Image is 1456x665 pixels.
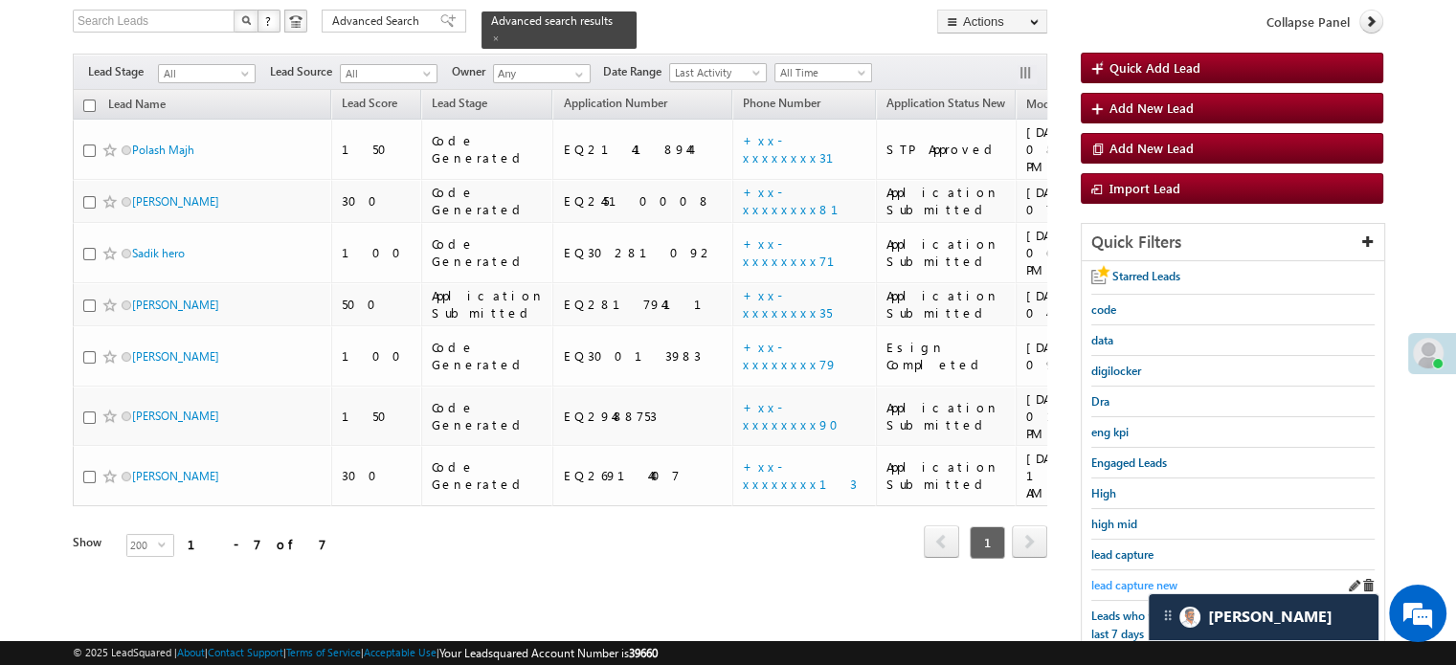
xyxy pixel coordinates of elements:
[432,287,545,321] div: Application Submitted
[1026,339,1131,373] div: [DATE] 09:56 AM
[177,646,205,658] a: About
[432,96,487,110] span: Lead Stage
[1091,302,1116,317] span: code
[886,287,1007,321] div: Application Submitted
[1091,517,1137,531] span: high mid
[1109,100,1194,116] span: Add New Lead
[432,458,545,493] div: Code Generated
[1112,269,1180,283] span: Starred Leads
[1266,13,1350,31] span: Collapse Panel
[33,100,80,125] img: d_60004797649_company_0_60004797649
[73,534,111,551] div: Show
[432,184,545,218] div: Code Generated
[1109,140,1194,156] span: Add New Lead
[563,192,724,210] div: EQ24510008
[493,64,591,83] input: Type to Search
[1109,180,1180,196] span: Import Lead
[670,64,761,81] span: Last Activity
[743,458,857,492] a: +xx-xxxxxxxx13
[1026,97,1090,111] span: Modified On
[886,235,1007,270] div: Application Submitted
[1160,608,1176,623] img: carter-drag
[432,235,545,270] div: Code Generated
[937,10,1047,33] button: Actions
[342,96,397,110] span: Lead Score
[775,64,866,81] span: All Time
[1091,547,1154,562] span: lead capture
[208,646,283,658] a: Contact Support
[132,143,194,157] a: Polash Majh
[1091,364,1141,378] span: digilocker
[970,526,1005,559] span: 1
[743,184,862,217] a: +xx-xxxxxxxx81
[774,63,872,82] a: All Time
[563,408,724,425] div: EQ29488753
[73,644,658,662] span: © 2025 LeadSquared | | | | |
[743,96,820,110] span: Phone Number
[270,63,340,80] span: Lead Source
[332,12,425,30] span: Advanced Search
[342,467,413,484] div: 300
[158,540,173,548] span: select
[342,244,413,261] div: 100
[1091,609,1253,641] span: Leads who visited website in the last 7 days
[1012,527,1047,558] a: next
[553,93,676,118] a: Application Number
[332,93,407,118] a: Lead Score
[241,15,251,25] img: Search
[886,96,1005,110] span: Application Status New
[158,64,256,83] a: All
[1091,394,1109,409] span: Dra
[132,349,219,364] a: [PERSON_NAME]
[342,347,413,365] div: 100
[491,13,613,28] span: Advanced search results
[1012,525,1047,558] span: next
[132,469,219,483] a: [PERSON_NAME]
[563,296,724,313] div: EQ28179411
[886,184,1007,218] div: Application Submitted
[1091,455,1167,470] span: Engaged Leads
[629,646,658,660] span: 39660
[100,100,322,125] div: Chat with us now
[342,141,413,158] div: 150
[743,235,858,269] a: +xx-xxxxxxxx71
[1109,59,1200,76] span: Quick Add Lead
[1026,227,1131,278] div: [DATE] 06:15 PM
[1091,425,1129,439] span: eng kpi
[432,399,545,433] div: Code Generated
[743,132,857,166] a: +xx-xxxxxxxx31
[563,467,724,484] div: EQ26914407
[132,409,219,423] a: [PERSON_NAME]
[439,646,658,660] span: Your Leadsquared Account Number is
[886,458,1007,493] div: Application Submitted
[1148,593,1379,641] div: carter-dragCarter[PERSON_NAME]
[1026,184,1131,218] div: [DATE] 07:47 PM
[127,535,158,556] span: 200
[340,64,437,83] a: All
[314,10,360,55] div: Minimize live chat window
[265,12,274,29] span: ?
[1082,224,1384,261] div: Quick Filters
[286,646,361,658] a: Terms of Service
[1017,93,1118,118] a: Modified On (sorted descending)
[342,192,413,210] div: 300
[25,177,349,504] textarea: Type your message and hit 'Enter'
[669,63,767,82] a: Last Activity
[563,347,724,365] div: EQ30013983
[924,527,959,558] a: prev
[364,646,437,658] a: Acceptable Use
[877,93,1015,118] a: Application Status New
[1026,450,1131,501] div: [DATE] 10:17 AM
[563,244,724,261] div: EQ30281092
[743,287,832,321] a: +xx-xxxxxxxx35
[432,339,545,373] div: Code Generated
[432,132,545,166] div: Code Generated
[886,141,1007,158] div: STP Approved
[342,296,413,313] div: 500
[924,525,959,558] span: prev
[132,298,219,312] a: [PERSON_NAME]
[452,63,493,80] span: Owner
[733,93,830,118] a: Phone Number
[341,65,432,82] span: All
[422,93,497,118] a: Lead Stage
